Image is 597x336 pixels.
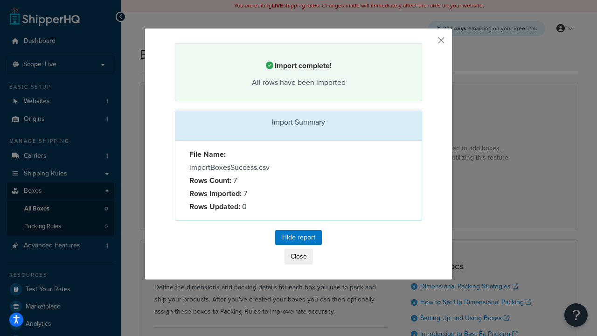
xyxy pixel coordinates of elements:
[189,188,242,199] strong: Rows Imported:
[187,60,410,71] h4: Import complete!
[182,148,298,213] div: importBoxesSuccess.csv 7 7 0
[187,76,410,89] div: All rows have been imported
[275,230,322,245] button: Hide report
[189,201,240,212] strong: Rows Updated:
[189,149,226,160] strong: File Name:
[285,249,313,265] button: Close
[189,175,231,186] strong: Rows Count:
[182,118,415,126] h3: Import Summary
